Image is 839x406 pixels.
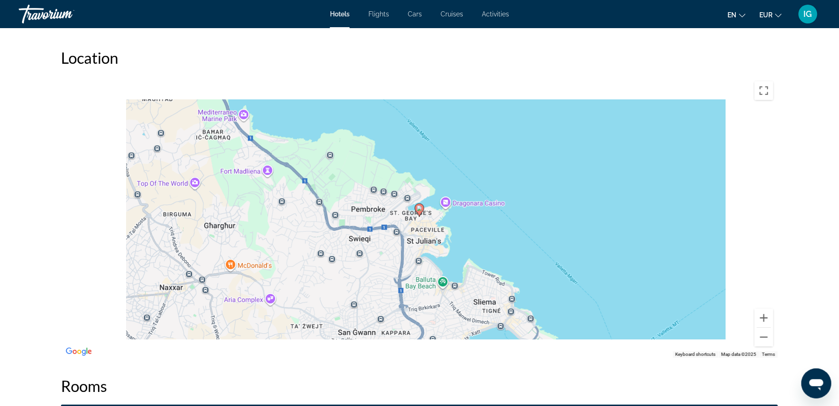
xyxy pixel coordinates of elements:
h2: Rooms [61,376,778,395]
span: en [728,11,737,19]
button: Keyboard shortcuts [675,351,716,358]
span: IG [804,9,812,19]
h2: Location [61,48,778,67]
button: Zoom out [755,328,773,346]
a: Cruises [441,10,463,18]
img: Google [63,346,94,358]
button: User Menu [796,4,820,24]
span: Map data ©2025 [721,352,757,357]
a: Terms (opens in new tab) [762,352,775,357]
span: EUR [760,11,773,19]
button: Change currency [760,8,782,22]
a: Hotels [330,10,350,18]
iframe: Button to launch messaging window [802,368,832,398]
a: Travorium [19,2,112,26]
a: Flights [368,10,389,18]
a: Cars [408,10,422,18]
button: Change language [728,8,746,22]
a: Open this area in Google Maps (opens a new window) [63,346,94,358]
button: Zoom in [755,308,773,327]
button: Toggle fullscreen view [755,81,773,100]
a: Activities [482,10,509,18]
